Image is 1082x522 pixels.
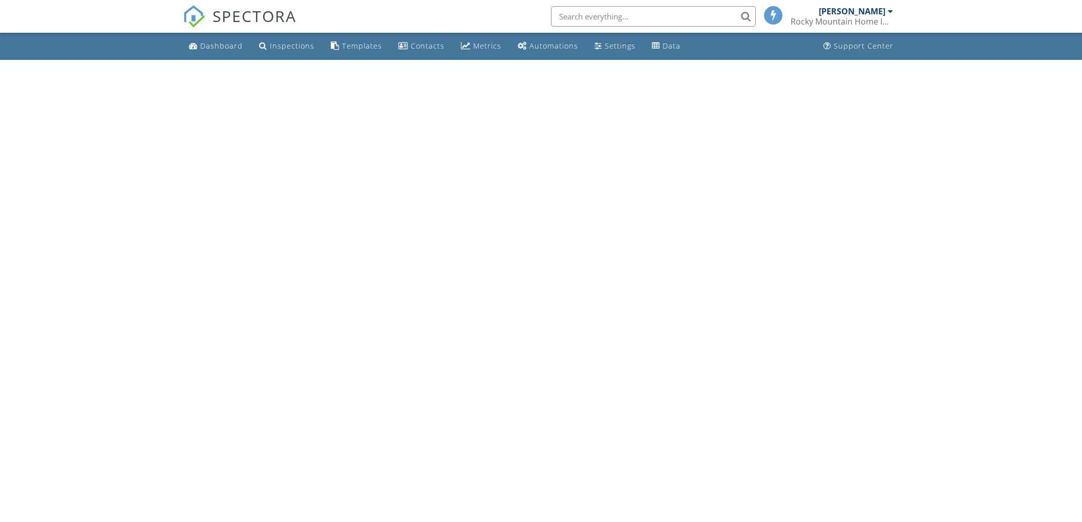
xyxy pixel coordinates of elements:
div: [PERSON_NAME] [819,6,885,16]
a: Data [648,37,685,56]
div: Dashboard [200,41,243,51]
div: Data [663,41,681,51]
a: Metrics [457,37,505,56]
div: Metrics [473,41,501,51]
div: Templates [342,41,382,51]
a: Dashboard [185,37,247,56]
a: Settings [590,37,640,56]
a: Templates [327,37,386,56]
div: Rocky Mountain Home Inspections Ltd. [791,16,893,27]
a: SPECTORA [183,14,296,35]
div: Automations [529,41,578,51]
a: Contacts [394,37,449,56]
div: Settings [605,41,635,51]
a: Automations (Basic) [514,37,582,56]
a: Inspections [255,37,319,56]
div: Inspections [270,41,314,51]
input: Search everything... [551,6,756,27]
div: Contacts [411,41,444,51]
div: Support Center [834,41,894,51]
span: SPECTORA [213,5,296,27]
a: Support Center [819,37,898,56]
img: The Best Home Inspection Software - Spectora [183,5,205,28]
